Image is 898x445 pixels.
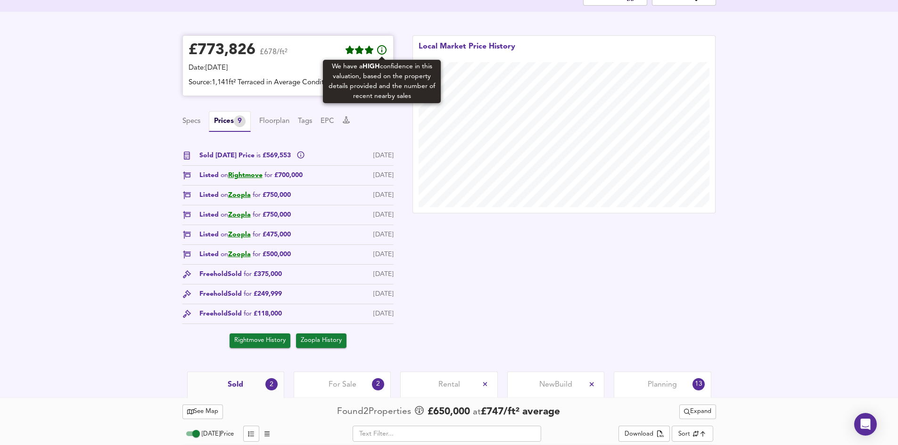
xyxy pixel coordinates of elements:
[301,335,342,346] span: Zoopla History
[353,426,541,442] input: Text Filter...
[337,81,348,86] span: EDIT
[199,289,282,299] div: Freehold
[221,231,228,238] span: on
[244,291,252,297] span: for
[679,405,716,419] button: Expand
[373,151,394,161] div: [DATE]
[199,151,293,161] span: Sold [DATE] Price £569,553
[221,211,228,218] span: on
[187,406,219,417] span: See Map
[373,230,394,240] div: [DATE]
[202,431,234,437] span: [DATE] Price
[253,192,261,198] span: for
[296,333,346,348] button: Zoopla History
[253,251,261,258] span: for
[189,78,387,90] div: Source: 1,141ft² Terraced in Average Condition
[199,230,291,240] span: Listed £475,000
[428,405,470,419] span: £ 650,000
[259,116,289,127] button: Floorplan
[228,211,251,218] a: Zoopla
[539,380,572,390] span: New Build
[253,231,261,238] span: for
[373,269,394,279] div: [DATE]
[679,405,716,419] div: split button
[244,271,252,277] span: for
[199,170,303,180] span: Listed £700,000
[373,210,394,220] div: [DATE]
[854,413,877,436] div: Open Intercom Messenger
[199,210,291,220] span: Listed £750,000
[264,172,272,178] span: for
[298,116,312,127] button: Tags
[234,115,246,127] div: 9
[189,63,387,73] div: Date: [DATE]
[182,405,223,419] button: See Map
[672,426,713,442] div: Sort
[221,172,228,178] span: on
[209,111,251,132] button: Prices9
[228,380,243,390] span: Sold
[221,192,228,198] span: on
[230,333,290,348] button: Rightmove History
[373,250,394,259] div: [DATE]
[228,309,282,319] span: Sold £118,000
[373,190,394,200] div: [DATE]
[244,310,252,317] span: for
[228,251,251,258] a: Zoopla
[256,152,261,159] span: is
[228,289,282,299] span: Sold £249,999
[684,406,711,417] span: Expand
[625,429,653,440] div: Download
[618,426,670,442] div: split button
[692,378,705,390] div: 13
[373,170,394,180] div: [DATE]
[199,250,291,259] span: Listed £500,000
[189,43,255,57] div: £ 773,826
[678,429,690,438] div: Sort
[228,231,251,238] a: Zoopla
[199,269,282,279] div: Freehold
[253,211,261,218] span: for
[373,289,394,299] div: [DATE]
[373,309,394,319] div: [DATE]
[321,116,334,127] button: EPC
[337,405,413,418] div: Found 2 Propert ies
[618,426,670,442] button: Download
[199,190,291,200] span: Listed £750,000
[221,251,228,258] span: on
[228,172,263,178] a: Rightmove
[199,309,282,319] div: Freehold
[419,41,515,62] div: Local Market Price History
[473,408,481,417] span: at
[265,378,278,390] div: 2
[182,116,200,127] button: Specs
[214,115,246,127] div: Prices
[228,192,251,198] a: Zoopla
[648,380,677,390] span: Planning
[329,380,356,390] span: For Sale
[260,49,288,62] span: £678/ft²
[481,407,560,417] span: £ 747 / ft² average
[372,378,384,390] div: 2
[438,380,460,390] span: Rental
[228,269,282,279] span: Sold £375,000
[234,335,286,346] span: Rightmove History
